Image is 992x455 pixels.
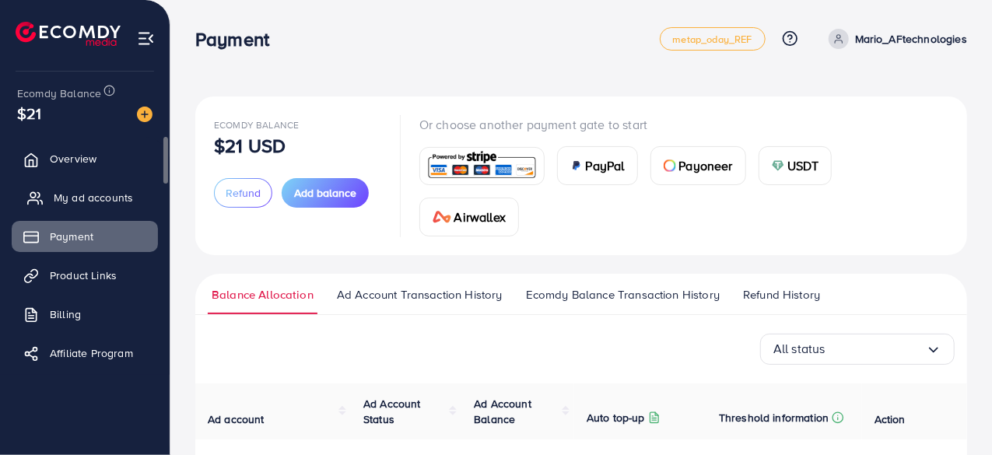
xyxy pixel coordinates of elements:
span: Ecomdy Balance Transaction History [526,286,720,303]
img: logo [16,22,121,46]
span: Affiliate Program [50,345,133,361]
button: Refund [214,178,272,208]
a: cardAirwallex [419,198,519,236]
span: PayPal [586,156,625,175]
a: cardUSDT [759,146,833,185]
p: Auto top-up [587,408,645,427]
button: Add balance [282,178,369,208]
a: Affiliate Program [12,338,158,369]
a: Overview [12,143,158,174]
span: $21 [17,102,41,124]
div: Search for option [760,334,955,365]
span: Billing [50,306,81,322]
img: card [570,159,583,172]
p: Or choose another payment gate to start [419,115,948,134]
img: card [772,159,784,172]
a: My ad accounts [12,182,158,213]
span: Ad account [208,411,265,427]
img: card [433,211,451,223]
span: metap_oday_REF [673,34,752,44]
a: Payment [12,221,158,252]
p: Threshold information [719,408,829,427]
span: Payment [50,229,93,244]
span: Action [875,411,906,427]
span: Ad Account Balance [474,396,531,427]
span: Product Links [50,268,117,283]
a: cardPayoneer [650,146,746,185]
p: $21 USD [214,136,286,155]
span: Add balance [294,185,356,201]
h3: Payment [195,28,282,51]
img: card [664,159,676,172]
span: Ecomdy Balance [214,118,299,131]
a: metap_oday_REF [660,27,766,51]
span: Ad Account Status [363,396,421,427]
span: My ad accounts [54,190,133,205]
p: Mario_AFtechnologies [855,30,967,48]
span: USDT [787,156,819,175]
a: Product Links [12,260,158,291]
span: Ad Account Transaction History [337,286,503,303]
input: Search for option [825,337,926,361]
span: All status [773,337,825,361]
a: Mario_AFtechnologies [822,29,967,49]
span: Refund History [743,286,820,303]
a: Billing [12,299,158,330]
span: Balance Allocation [212,286,314,303]
span: Overview [50,151,96,166]
img: image [137,107,152,122]
span: Payoneer [679,156,733,175]
a: cardPayPal [557,146,638,185]
span: Refund [226,185,261,201]
iframe: Chat [926,385,980,443]
a: card [419,147,545,185]
span: Airwallex [454,208,506,226]
span: Ecomdy Balance [17,86,101,101]
img: card [425,149,539,183]
img: menu [137,30,155,47]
